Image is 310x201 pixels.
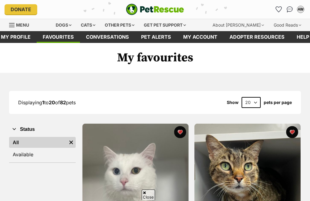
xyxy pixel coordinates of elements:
[286,126,298,138] button: favourite
[296,5,305,14] button: My account
[80,31,135,43] a: conversations
[51,19,76,31] div: Dogs
[264,100,292,105] label: pets per page
[101,19,139,31] div: Other pets
[174,126,186,138] button: favourite
[140,19,190,31] div: Get pet support
[9,137,67,148] a: All
[126,4,184,15] a: PetRescue
[287,6,293,12] img: chat-41dd97257d64d25036548639549fe6c8038ab92f7586957e7f3b1b290dea8141.svg
[9,136,76,162] div: Status
[126,4,184,15] img: logo-e224e6f780fb5917bec1dbf3a21bbac754714ae5b6737aabdf751b685950b380.svg
[274,5,305,14] ul: Account quick links
[5,4,37,15] a: Donate
[9,149,76,160] a: Available
[49,99,55,105] strong: 20
[227,100,239,105] span: Show
[142,190,155,200] span: Close
[9,19,33,30] a: Menu
[223,31,291,43] a: Adopter resources
[37,31,80,43] a: Favourites
[208,19,268,31] div: About [PERSON_NAME]
[77,19,100,31] div: Cats
[298,6,304,12] div: AW
[285,5,295,14] a: Conversations
[9,125,76,133] button: Status
[177,31,223,43] a: My account
[18,99,76,105] span: Displaying to of pets
[269,19,305,31] div: Good Reads
[67,137,76,148] a: Remove filter
[274,5,284,14] a: Favourites
[60,99,66,105] strong: 82
[42,99,44,105] strong: 1
[16,22,29,28] span: Menu
[135,31,177,43] a: Pet alerts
